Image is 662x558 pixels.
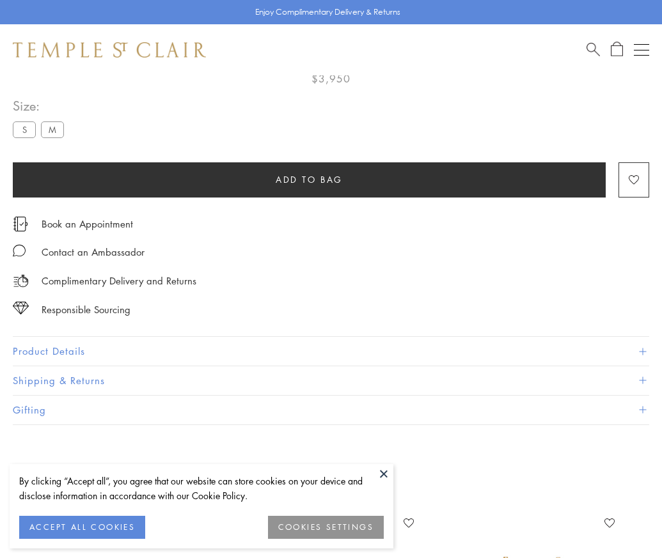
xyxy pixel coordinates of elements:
div: By clicking “Accept all”, you agree that our website can store cookies on your device and disclos... [19,474,384,503]
span: $3,950 [311,70,351,87]
a: Open Shopping Bag [611,42,623,58]
img: icon_appointment.svg [13,217,28,231]
button: ACCEPT ALL COOKIES [19,516,145,539]
button: Gifting [13,396,649,424]
button: Open navigation [634,42,649,58]
label: M [41,121,64,137]
label: S [13,121,36,137]
button: COOKIES SETTINGS [268,516,384,539]
span: Add to bag [276,173,343,187]
div: Responsible Sourcing [42,302,130,318]
img: Temple St. Clair [13,42,206,58]
div: Contact an Ambassador [42,244,145,260]
a: Search [587,42,600,58]
img: icon_delivery.svg [13,273,29,289]
img: MessageIcon-01_2.svg [13,244,26,257]
button: Shipping & Returns [13,366,649,395]
p: Complimentary Delivery and Returns [42,273,196,289]
span: Size: [13,95,69,116]
button: Add to bag [13,162,606,198]
p: Enjoy Complimentary Delivery & Returns [255,6,400,19]
button: Product Details [13,337,649,366]
a: Book an Appointment [42,217,133,231]
img: icon_sourcing.svg [13,302,29,314]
